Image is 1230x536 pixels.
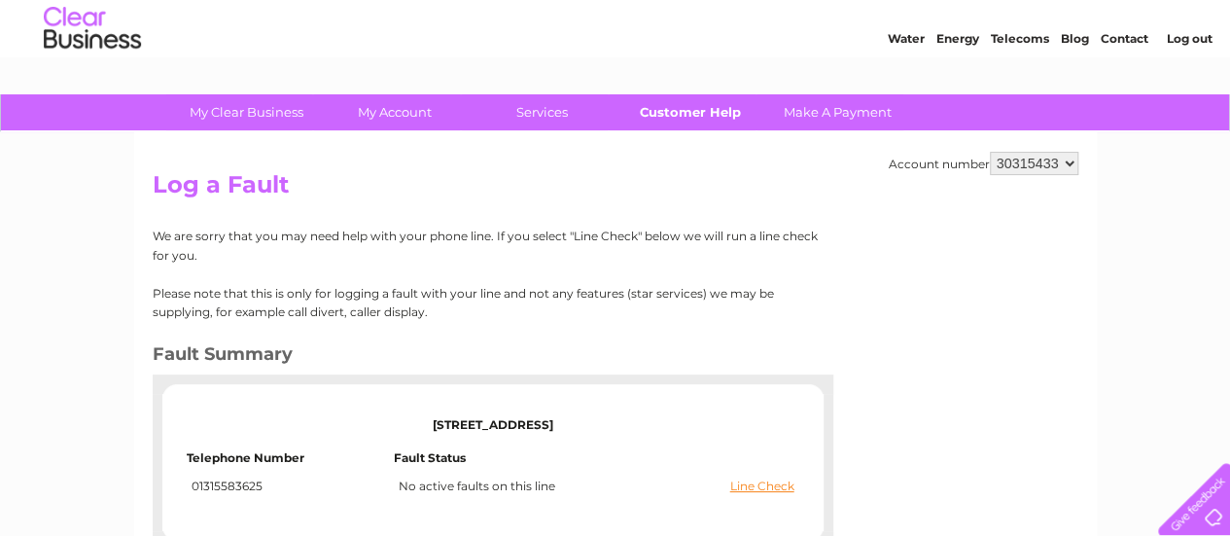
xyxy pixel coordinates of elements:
[462,94,622,130] a: Services
[153,284,819,321] p: Please note that this is only for logging a fault with your line and not any features (star servi...
[153,227,819,264] p: We are sorry that you may need help with your phone line. If you select "Line Check" below we wil...
[1166,83,1212,97] a: Log out
[757,94,918,130] a: Make A Payment
[991,83,1049,97] a: Telecoms
[187,399,799,451] td: [STREET_ADDRESS]
[1101,83,1148,97] a: Contact
[187,475,394,498] td: 01315583625
[153,340,819,375] h3: Fault Summary
[393,451,798,475] td: Fault Status
[936,83,979,97] a: Energy
[1061,83,1089,97] a: Blog
[153,171,1078,208] h2: Log a Fault
[393,475,798,498] td: No active faults on this line
[166,94,327,130] a: My Clear Business
[888,83,925,97] a: Water
[43,51,142,110] img: logo.png
[610,94,770,130] a: Customer Help
[889,152,1078,175] div: Account number
[157,11,1075,94] div: Clear Business is a trading name of Verastar Limited (registered in [GEOGRAPHIC_DATA] No. 3667643...
[187,451,394,475] td: Telephone Number
[730,480,794,493] a: Line Check
[863,10,998,34] a: 0333 014 3131
[314,94,474,130] a: My Account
